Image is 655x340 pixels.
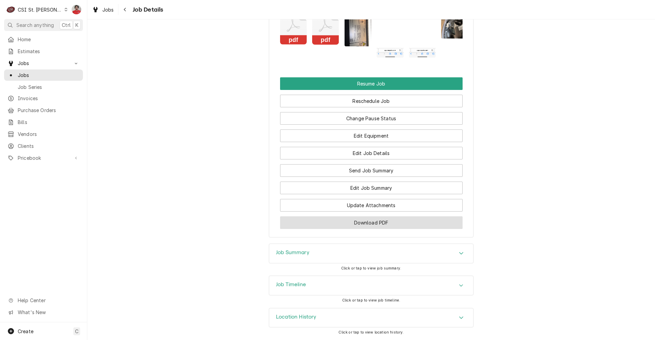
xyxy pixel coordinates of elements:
img: e1b772YCSpe7ie8VL91C [441,18,468,38]
span: Ctrl [62,21,71,29]
button: Accordion Details Expand Trigger [269,244,473,263]
span: K [75,21,78,29]
div: Button Group Row [280,212,463,229]
span: Job Series [18,83,79,91]
span: Clients [18,142,79,150]
a: Go to Pricebook [4,152,83,164]
div: Button Group Row [280,142,463,159]
button: Edit Job Summary [280,182,463,194]
span: Jobs [102,6,114,13]
span: Search anything [16,21,54,29]
button: Edit Job Details [280,147,463,159]
a: Go to What's New [4,307,83,318]
button: Send Job Summary [280,164,463,177]
div: Accordion Header [269,276,473,295]
span: Click or tap to view job timeline. [342,298,400,303]
button: Update Attachments [280,199,463,212]
span: Click or tap to view job summary. [341,266,401,271]
a: Bills [4,117,83,128]
button: Change Pause Status [280,112,463,125]
div: NF [72,5,81,14]
button: Accordion Details Expand Trigger [269,276,473,295]
button: Navigate back [120,4,131,15]
div: Location History [269,308,474,328]
span: Create [18,328,33,334]
span: Pricebook [18,154,69,161]
div: Job Summary [269,244,474,263]
span: What's New [18,309,79,316]
a: Invoices [4,93,83,104]
a: Clients [4,140,83,152]
span: Bills [18,119,79,126]
button: Resume Job [280,77,463,90]
span: Invoices [18,95,79,102]
a: Purchase Orders [4,105,83,116]
span: Jobs [18,60,69,67]
a: Jobs [89,4,117,15]
a: Estimates [4,46,83,57]
div: Button Group Row [280,90,463,107]
span: Jobs [18,72,79,79]
div: Button Group Row [280,107,463,125]
div: Button Group Row [280,159,463,177]
div: Job Timeline [269,276,474,295]
a: Vendors [4,128,83,140]
button: Accordion Details Expand Trigger [269,308,473,327]
div: Accordion Header [269,244,473,263]
a: Go to Help Center [4,295,83,306]
span: Estimates [18,48,79,55]
span: Click or tap to view location history. [338,330,404,335]
span: Help Center [18,297,79,304]
div: Nicholas Faubert's Avatar [72,5,81,14]
span: C [75,328,78,335]
span: Vendors [18,130,79,138]
a: Go to Jobs [4,58,83,69]
span: Home [18,36,79,43]
div: Button Group Row [280,125,463,142]
div: Accordion Header [269,308,473,327]
a: Job Series [4,81,83,93]
div: CSI St. [PERSON_NAME] [18,6,62,13]
button: Download PDF [280,216,463,229]
span: Purchase Orders [18,107,79,114]
div: CSI St. Louis's Avatar [6,5,16,14]
button: Reschedule Job [280,95,463,107]
div: C [6,5,16,14]
a: Jobs [4,69,83,81]
span: Job Details [131,5,163,14]
div: Button Group Row [280,77,463,90]
h3: Job Summary [276,249,309,256]
a: Home [4,34,83,45]
button: Search anythingCtrlK [4,19,83,31]
img: xteTSsffQmatN4RMalOe [345,11,372,46]
button: Edit Equipment [280,129,463,142]
div: Button Group Row [280,177,463,194]
div: Button Group [280,77,463,229]
div: Button Group Row [280,194,463,212]
h3: Job Timeline [276,281,306,288]
h3: Location History [276,314,317,320]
